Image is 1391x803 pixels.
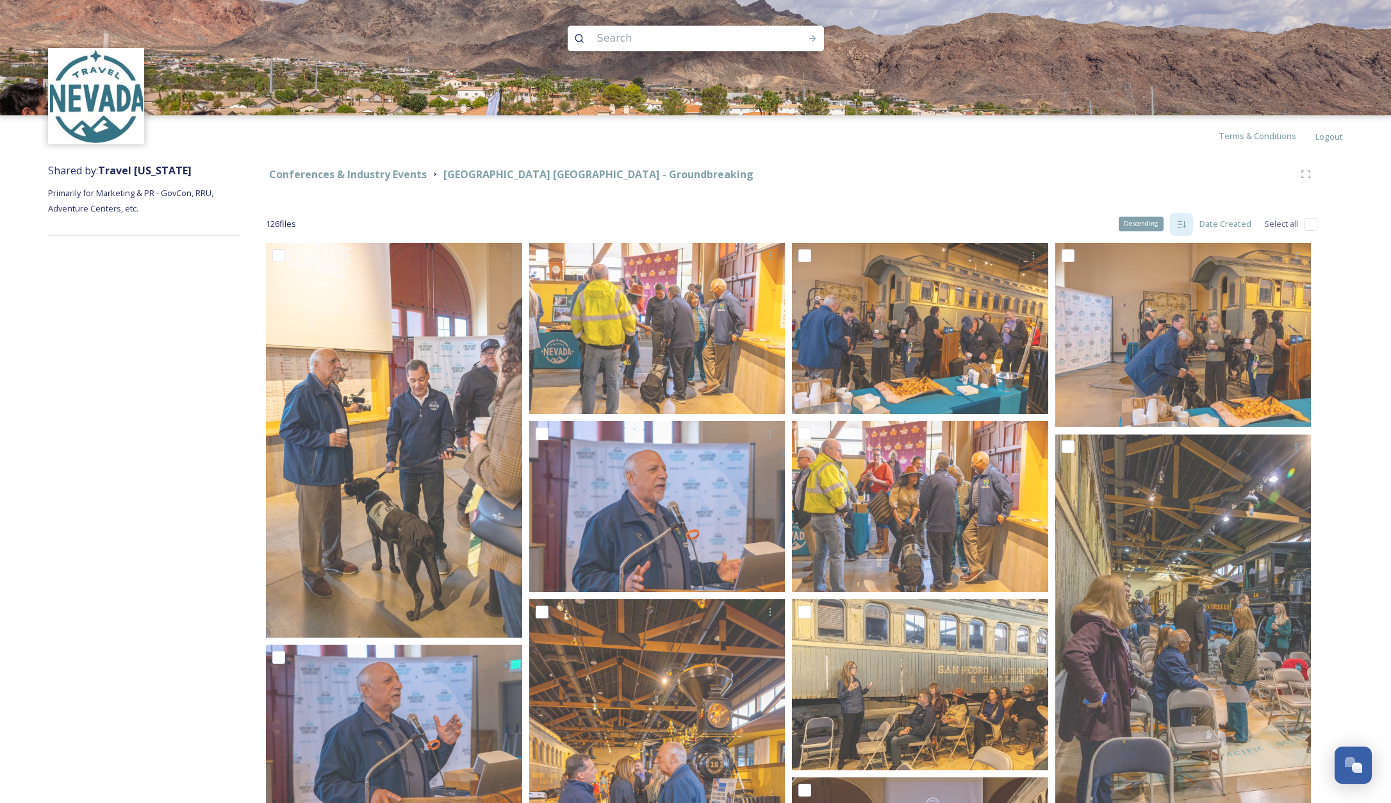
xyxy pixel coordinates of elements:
[48,187,215,214] span: Primarily for Marketing & PR - GovCon, RRU, Adventure Centers, etc.
[48,163,192,178] span: Shared by:
[792,599,1048,770] img: F98A2600.jpg
[50,50,143,143] img: download.jpeg
[1119,217,1164,231] div: Descending
[529,243,786,414] img: Lieutenant Governor (5).jpg
[1315,131,1343,142] span: Logout
[792,421,1048,592] img: Lieutenant Governor (4).jpg
[1115,211,1164,236] div: Filters
[1219,128,1315,144] a: Terms & Conditions
[1193,211,1258,236] div: Date Created
[1219,130,1296,142] span: Terms & Conditions
[443,167,753,181] strong: [GEOGRAPHIC_DATA] [GEOGRAPHIC_DATA] - Groundbreaking
[266,243,522,638] img: Lieutenant Governor (9).jpg
[1335,747,1372,784] button: Open Chat
[269,167,427,181] strong: Conferences & Industry Events
[529,421,786,592] img: Lieutenant Governor.jpg
[1055,243,1312,427] img: Lieutenant Governor (7).jpg
[98,163,192,178] strong: Travel [US_STATE]
[792,243,1048,414] img: Lieutenant Governor (8).jpg
[1264,218,1298,230] span: Select all
[591,24,766,53] input: Search
[266,218,296,230] span: 126 file s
